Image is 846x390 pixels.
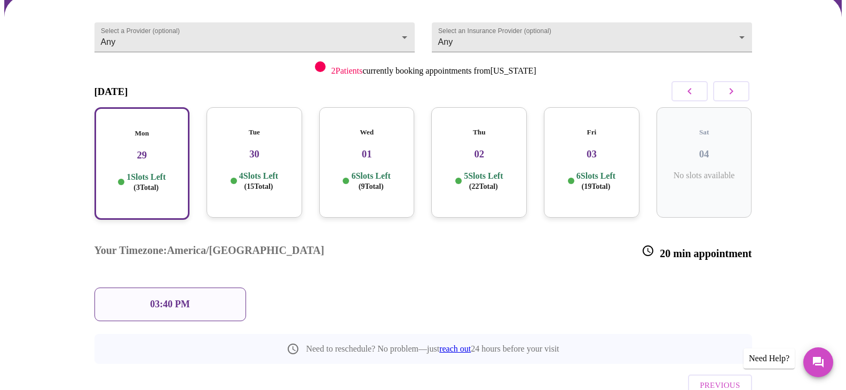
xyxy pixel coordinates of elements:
[359,182,384,190] span: ( 9 Total)
[244,182,273,190] span: ( 15 Total)
[665,128,744,137] h5: Sat
[331,66,536,76] p: currently booking appointments from [US_STATE]
[464,171,503,192] p: 5 Slots Left
[94,22,415,52] div: Any
[432,22,752,52] div: Any
[642,244,752,260] h3: 20 min appointment
[328,128,406,137] h5: Wed
[581,182,610,190] span: ( 19 Total)
[351,171,390,192] p: 6 Slots Left
[665,148,744,160] h3: 04
[576,171,615,192] p: 6 Slots Left
[215,148,294,160] h3: 30
[94,86,128,98] h3: [DATE]
[328,148,406,160] h3: 01
[126,172,165,193] p: 1 Slots Left
[104,149,180,161] h3: 29
[94,244,325,260] h3: Your Timezone: America/[GEOGRAPHIC_DATA]
[239,171,278,192] p: 4 Slots Left
[150,299,189,310] p: 03:40 PM
[665,171,744,180] p: No slots available
[215,128,294,137] h5: Tue
[552,148,631,160] h3: 03
[469,182,498,190] span: ( 22 Total)
[104,129,180,138] h5: Mon
[331,66,362,75] span: 2 Patients
[440,148,518,160] h3: 02
[744,348,795,369] div: Need Help?
[552,128,631,137] h5: Fri
[306,344,559,354] p: Need to reschedule? No problem—just 24 hours before your visit
[133,184,159,192] span: ( 3 Total)
[439,344,471,353] a: reach out
[440,128,518,137] h5: Thu
[803,347,833,377] button: Messages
